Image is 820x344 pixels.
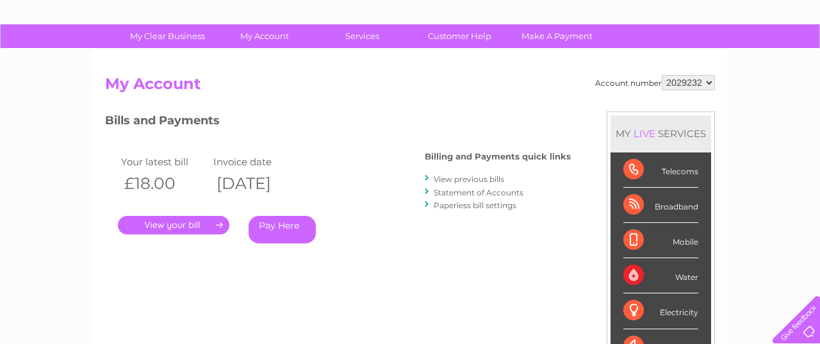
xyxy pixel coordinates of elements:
div: Account number [595,75,715,90]
a: Make A Payment [504,24,610,48]
a: Customer Help [407,24,512,48]
a: Blog [709,54,727,64]
a: Water [594,54,619,64]
a: Pay Here [249,216,316,243]
a: Paperless bill settings [434,201,516,210]
div: Water [623,258,698,293]
th: £18.00 [118,170,210,197]
a: . [118,216,229,234]
a: 0333 014 3131 [578,6,667,22]
h3: Bills and Payments [105,111,571,134]
a: Energy [627,54,655,64]
a: My Account [212,24,318,48]
td: Invoice date [210,153,302,170]
h4: Billing and Payments quick links [425,152,571,161]
div: LIVE [631,127,658,140]
th: [DATE] [210,170,302,197]
a: Log out [778,54,808,64]
a: Contact [735,54,766,64]
img: logo.png [29,33,94,72]
div: MY SERVICES [611,115,711,152]
a: View previous bills [434,174,504,184]
div: Clear Business is a trading name of Verastar Limited (registered in [GEOGRAPHIC_DATA] No. 3667643... [108,7,714,62]
div: Broadband [623,188,698,223]
div: Mobile [623,223,698,258]
h2: My Account [105,75,715,99]
div: Telecoms [623,152,698,188]
a: Statement of Accounts [434,188,523,197]
a: My Clear Business [115,24,220,48]
div: Electricity [623,293,698,329]
td: Your latest bill [118,153,210,170]
a: Telecoms [662,54,701,64]
a: Services [309,24,415,48]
